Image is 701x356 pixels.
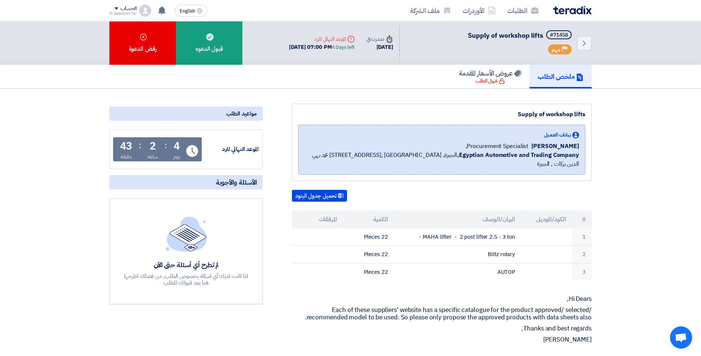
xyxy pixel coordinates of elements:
[175,5,207,17] button: English
[670,326,692,349] div: Open chat
[292,336,592,343] p: [PERSON_NAME]
[139,5,151,17] img: profile_test.png
[176,21,242,65] div: قبول الدعوه
[572,228,592,246] td: 1
[292,325,592,332] p: Thanks and best regards,
[572,263,592,281] td: 3
[451,65,530,88] a: عروض الأسعار المقدمة قبول الطلب
[367,43,393,51] div: [DATE]
[298,110,585,119] div: Supply of workshop lifts
[530,65,592,88] a: ملخص الطلب
[466,142,529,151] span: Procurement Specialist,
[150,141,156,151] div: 2
[109,21,176,65] div: رفض الدعوة
[459,69,521,77] h5: عروض الأسعار المقدمة
[292,306,592,321] p: Each of these suppliers' website has a specific catalogue for the product approved/ selected/ rec...
[538,72,583,81] h5: ملخص الطلب
[123,261,249,269] div: لم تطرح أي أسئلة حتى الآن
[332,44,355,51] div: 4 Days left
[468,30,573,41] h5: Supply of workshop lifts
[203,145,259,154] div: الموعد النهائي للرد
[394,263,521,281] td: AUTOP
[343,211,394,228] th: الكمية
[553,6,592,14] img: Teradix logo
[343,263,394,281] td: 22 Pieces
[394,211,521,228] th: البيان/الوصف
[394,228,521,246] td: MAHA lifter - 2 post lifter 2.5 - 3 ton -
[289,43,354,51] div: [DATE] 07:00 PM
[139,139,141,152] div: :
[120,6,136,12] div: الحساب
[289,35,354,43] div: الموعد النهائي للرد
[109,11,136,16] div: El bassiouni for
[164,139,167,152] div: :
[216,178,257,187] span: الأسئلة والأجوبة
[572,211,592,228] th: #
[544,131,571,139] span: بيانات العميل
[521,211,572,228] th: الكود/الموديل
[552,46,560,53] span: مهم
[531,142,579,151] span: [PERSON_NAME]
[166,216,207,251] img: empty_state_list.svg
[468,30,543,40] span: Supply of workshop lifts
[292,295,592,303] p: Hi Dears,
[476,77,505,85] div: قبول الطلب
[292,211,343,228] th: المرفقات
[394,246,521,263] td: Biltz rotary
[457,2,501,19] a: الأوردرات
[120,153,132,161] div: دقيقة
[572,246,592,263] td: 2
[292,190,347,202] button: تحميل جدول البنود
[457,151,579,159] b: Egyptian Automotive and Trading Company,
[501,2,544,19] a: الطلبات
[404,2,457,19] a: ملف الشركة
[120,141,133,151] div: 43
[304,151,579,168] span: الجيزة, [GEOGRAPHIC_DATA] ,[STREET_ADDRESS] محمد بهي الدين بركات , الجيزة
[109,107,263,121] div: مواعيد الطلب
[123,273,249,286] div: اذا كانت لديك أي اسئلة بخصوص الطلب, من فضلك اطرحها هنا بعد قبولك للطلب
[147,153,158,161] div: ساعة
[180,9,195,14] span: English
[173,153,180,161] div: يوم
[367,35,393,43] div: صدرت في
[174,141,180,151] div: 4
[343,228,394,246] td: 22 Pieces
[550,33,568,38] div: #71458
[343,246,394,263] td: 22 Pieces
